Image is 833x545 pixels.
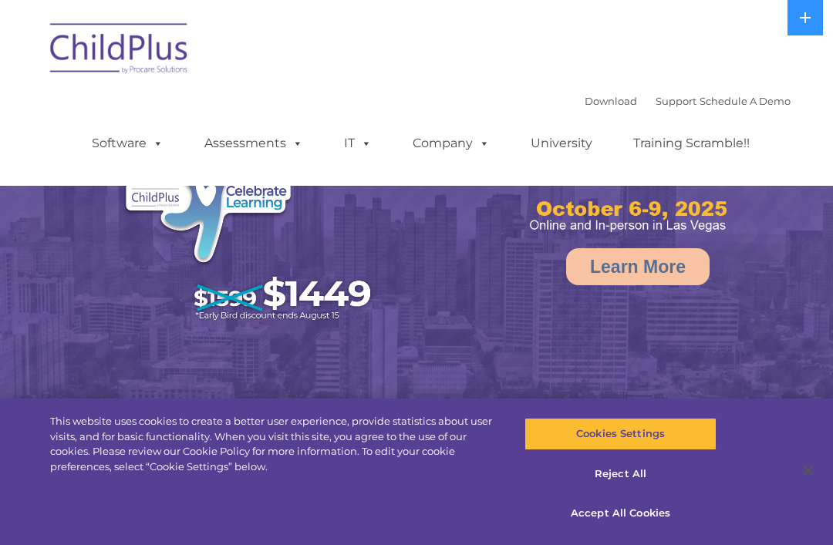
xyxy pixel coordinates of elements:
button: Cookies Settings [524,418,716,450]
button: Accept All Cookies [524,497,716,530]
a: University [515,128,608,159]
button: Reject All [524,458,716,490]
a: Download [585,95,637,107]
a: Learn More [566,248,710,285]
font: | [585,95,791,107]
button: Close [791,453,825,487]
a: Software [76,128,179,159]
img: ChildPlus by Procare Solutions [42,12,197,89]
a: Training Scramble!! [618,128,765,159]
div: This website uses cookies to create a better user experience, provide statistics about user visit... [50,414,500,474]
a: Company [397,128,505,159]
a: Support [656,95,696,107]
a: Assessments [189,128,319,159]
a: Schedule A Demo [700,95,791,107]
a: IT [329,128,387,159]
